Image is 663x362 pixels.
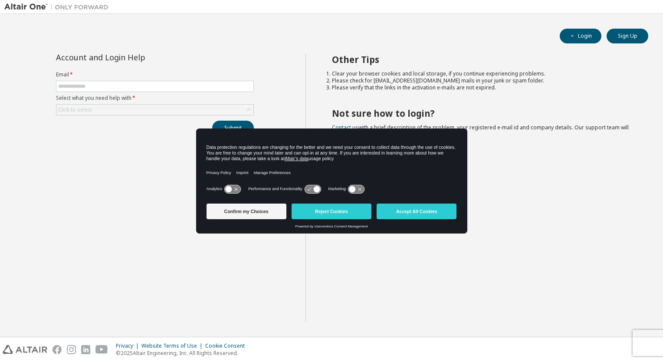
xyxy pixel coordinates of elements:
[332,84,633,91] li: Please verify that the links in the activation e-mails are not expired.
[332,124,358,131] a: Contact us
[212,121,254,135] button: Submit
[607,29,648,43] button: Sign Up
[3,345,47,354] img: altair_logo.svg
[53,345,62,354] img: facebook.svg
[58,106,92,113] div: Click to select
[332,108,633,119] h2: Not sure how to login?
[4,3,113,11] img: Altair One
[56,71,254,78] label: Email
[67,345,76,354] img: instagram.svg
[332,124,629,138] span: with a brief description of the problem, your registered e-mail id and company details. Our suppo...
[332,54,633,65] h2: Other Tips
[95,345,108,354] img: youtube.svg
[332,77,633,84] li: Please check for [EMAIL_ADDRESS][DOMAIN_NAME] mails in your junk or spam folder.
[56,54,214,61] div: Account and Login Help
[116,342,141,349] div: Privacy
[116,349,250,357] p: © 2025 Altair Engineering, Inc. All Rights Reserved.
[56,105,253,115] div: Click to select
[56,95,254,102] label: Select what you need help with
[205,342,250,349] div: Cookie Consent
[141,342,205,349] div: Website Terms of Use
[81,345,90,354] img: linkedin.svg
[560,29,601,43] button: Login
[332,70,633,77] li: Clear your browser cookies and local storage, if you continue experiencing problems.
